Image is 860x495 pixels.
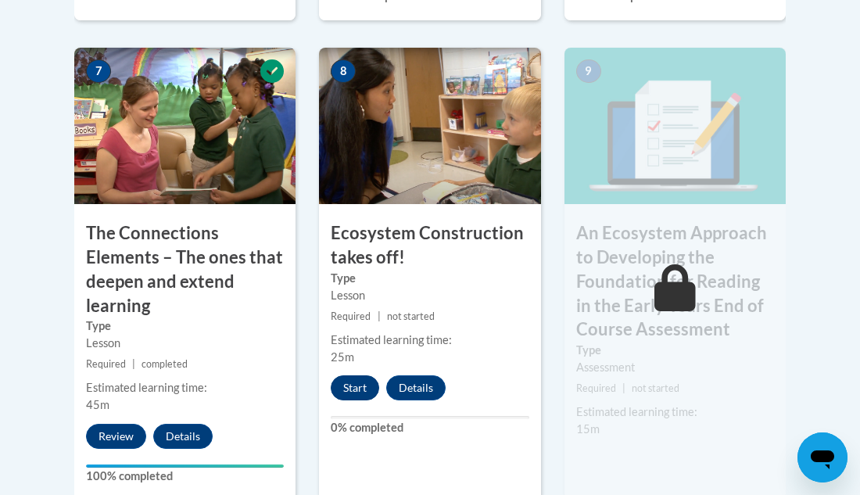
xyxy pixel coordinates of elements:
[331,332,529,349] div: Estimated learning time:
[576,404,774,421] div: Estimated learning time:
[576,359,774,376] div: Assessment
[331,375,379,400] button: Start
[86,59,111,83] span: 7
[378,310,381,322] span: |
[331,350,354,364] span: 25m
[386,375,446,400] button: Details
[387,310,435,322] span: not started
[331,310,371,322] span: Required
[564,221,786,342] h3: An Ecosystem Approach to Developing the Foundation for Reading in the Early Years End of Course A...
[153,424,213,449] button: Details
[632,382,679,394] span: not started
[86,398,109,411] span: 45m
[622,382,625,394] span: |
[74,48,296,204] img: Course Image
[86,379,284,396] div: Estimated learning time:
[132,358,135,370] span: |
[86,358,126,370] span: Required
[86,317,284,335] label: Type
[331,419,529,436] label: 0% completed
[74,221,296,317] h3: The Connections Elements – The ones that deepen and extend learning
[564,48,786,204] img: Course Image
[576,422,600,436] span: 15m
[86,335,284,352] div: Lesson
[331,270,529,287] label: Type
[142,358,188,370] span: completed
[576,59,601,83] span: 9
[319,48,540,204] img: Course Image
[319,221,540,270] h3: Ecosystem Construction takes off!
[576,342,774,359] label: Type
[86,465,284,468] div: Your progress
[331,287,529,304] div: Lesson
[331,59,356,83] span: 8
[86,424,146,449] button: Review
[86,468,284,485] label: 100% completed
[797,432,847,482] iframe: Button to launch messaging window
[576,382,616,394] span: Required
